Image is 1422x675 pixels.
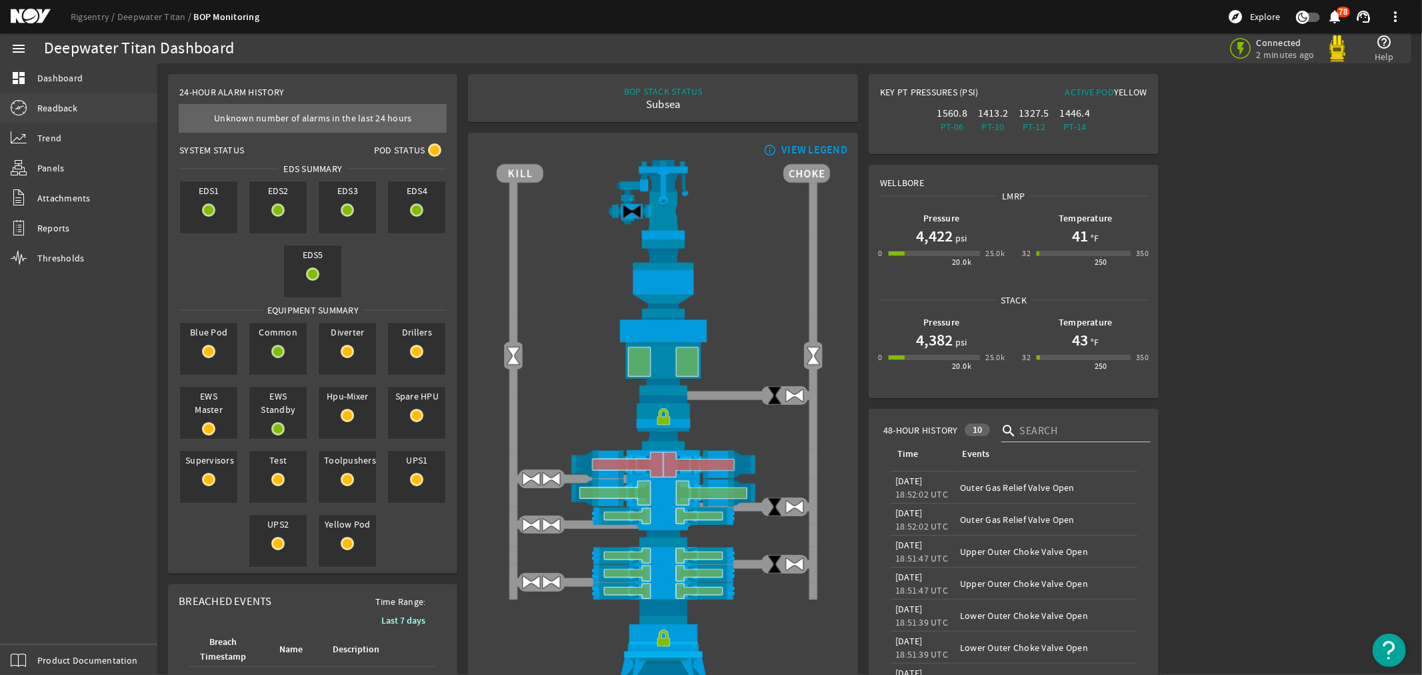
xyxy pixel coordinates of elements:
[761,145,777,155] mat-icon: info_outline
[179,594,272,608] span: Breached Events
[331,642,391,657] div: Description
[497,582,830,600] img: PipeRamOpen.png
[895,552,948,564] legacy-datetime-component: 18:51:47 UTC
[1379,1,1411,33] button: more_vert
[497,160,830,239] img: RiserAdapter.png
[541,572,561,592] img: ValveOpen.png
[996,293,1031,307] span: Stack
[11,70,27,86] mat-icon: dashboard
[497,564,830,582] img: PipeRamOpen.png
[1257,49,1315,61] span: 2 minutes ago
[923,212,959,225] b: Pressure
[1088,335,1099,349] span: °F
[319,181,376,200] span: EDS3
[497,507,830,525] img: PipeRamOpen.png
[497,239,830,317] img: FlexJoint.png
[1020,423,1140,439] input: Search
[180,323,237,342] span: Blue Pod
[497,317,830,396] img: UpperAnnularOpen.png
[1136,351,1149,364] div: 350
[869,165,1157,189] div: Wellbore
[249,181,307,200] span: EDS2
[765,497,785,517] img: ValveClose.png
[765,386,785,406] img: ValveClose.png
[952,255,971,269] div: 20.0k
[895,507,923,519] legacy-datetime-component: [DATE]
[319,451,376,470] span: Toolpushers
[1324,35,1351,62] img: Yellowpod.svg
[179,85,284,99] span: 24-Hour Alarm History
[197,635,249,664] div: Breach Timestamp
[880,85,1013,104] div: Key PT Pressures (PSI)
[1095,255,1107,269] div: 250
[960,447,1126,462] div: Events
[785,554,805,574] img: ValveOpen.png
[37,221,70,235] span: Reports
[960,577,1131,590] div: Upper Outer Choke Valve Open
[1222,6,1285,27] button: Explore
[11,41,27,57] mat-icon: menu
[895,475,923,487] legacy-datetime-component: [DATE]
[960,545,1131,558] div: Upper Outer Choke Valve Open
[962,447,989,462] div: Events
[960,481,1131,494] div: Outer Gas Relief Valve Open
[371,608,436,632] button: Last 7 days
[624,98,703,111] div: Subsea
[1373,634,1406,667] button: Open Resource Center
[263,303,363,317] span: Equipment Summary
[895,635,923,647] legacy-datetime-component: [DATE]
[895,488,948,500] legacy-datetime-component: 18:52:02 UTC
[284,245,341,264] span: EDS5
[1059,316,1113,329] b: Temperature
[895,648,948,660] legacy-datetime-component: 18:51:39 UTC
[985,351,1005,364] div: 25.0k
[180,181,237,200] span: EDS1
[895,539,923,551] legacy-datetime-component: [DATE]
[497,479,830,507] img: ShearRamOpen.png
[44,42,234,55] div: Deepwater Titan Dashboard
[333,642,379,657] div: Description
[1355,9,1371,25] mat-icon: support_agent
[37,71,83,85] span: Dashboard
[37,191,91,205] span: Attachments
[1022,351,1031,364] div: 32
[785,497,805,517] img: ValveOpen.png
[952,360,971,373] div: 20.0k
[117,11,194,23] a: Deepwater Titan
[1001,423,1017,439] i: search
[985,247,1005,260] div: 25.0k
[180,451,237,470] span: Supervisors
[997,189,1029,203] span: LMRP
[319,515,376,534] span: Yellow Pod
[1377,34,1393,50] mat-icon: help_outline
[895,616,948,628] legacy-datetime-component: 18:51:39 UTC
[916,329,953,351] h1: 4,382
[1072,329,1088,351] h1: 43
[279,162,347,175] span: EDS SUMMARY
[960,513,1131,526] div: Outer Gas Relief Valve Open
[214,112,411,124] span: Unknown number of alarms in the last 24 hours
[497,547,830,565] img: PipeRamOpen.png
[1072,225,1088,247] h1: 41
[195,635,261,664] div: Breach Timestamp
[785,386,805,406] img: ValveOpen.png
[521,572,541,592] img: ValveOpen.png
[878,351,882,364] div: 0
[381,614,425,627] b: Last 7 days
[916,225,953,247] h1: 4,422
[897,447,918,462] div: Time
[521,469,541,489] img: ValveOpen.png
[388,323,445,342] span: Drillers
[179,143,244,157] span: System Status
[521,515,541,535] img: ValveOpen.png
[883,424,958,437] span: 48-Hour History
[541,515,561,535] img: ValveOpen.png
[71,11,117,23] a: Rigsentry
[1227,9,1243,25] mat-icon: explore
[1257,37,1315,49] span: Connected
[895,520,948,532] legacy-datetime-component: 18:52:02 UTC
[895,447,944,462] div: Time
[923,316,959,329] b: Pressure
[1022,247,1031,260] div: 32
[37,161,65,175] span: Panels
